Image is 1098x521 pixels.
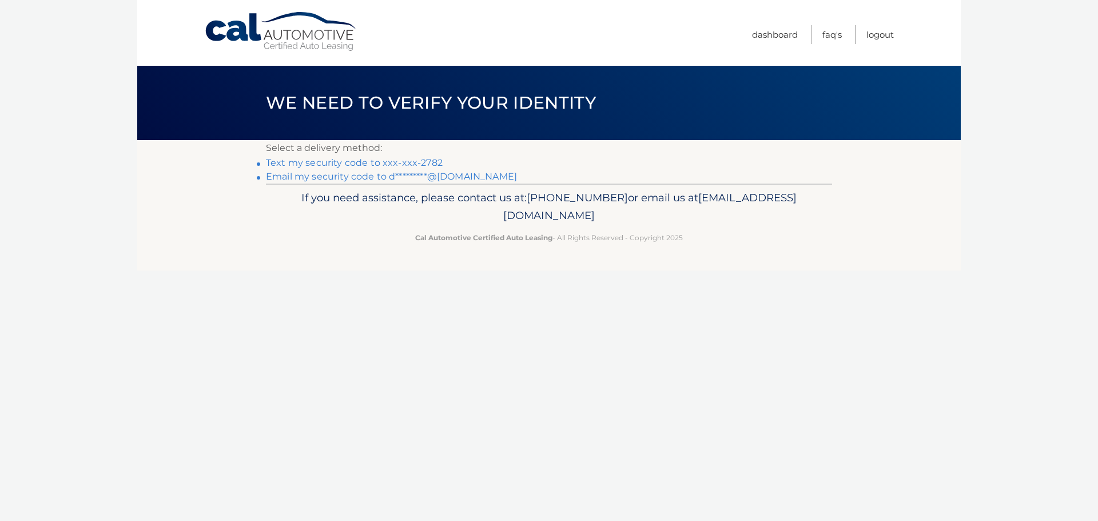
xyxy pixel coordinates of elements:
p: If you need assistance, please contact us at: or email us at [273,189,825,225]
a: Text my security code to xxx-xxx-2782 [266,157,443,168]
span: We need to verify your identity [266,92,596,113]
a: Email my security code to d*********@[DOMAIN_NAME] [266,171,517,182]
a: Cal Automotive [204,11,359,52]
p: Select a delivery method: [266,140,832,156]
span: [PHONE_NUMBER] [527,191,628,204]
a: Logout [866,25,894,44]
a: Dashboard [752,25,798,44]
a: FAQ's [822,25,842,44]
strong: Cal Automotive Certified Auto Leasing [415,233,552,242]
p: - All Rights Reserved - Copyright 2025 [273,232,825,244]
